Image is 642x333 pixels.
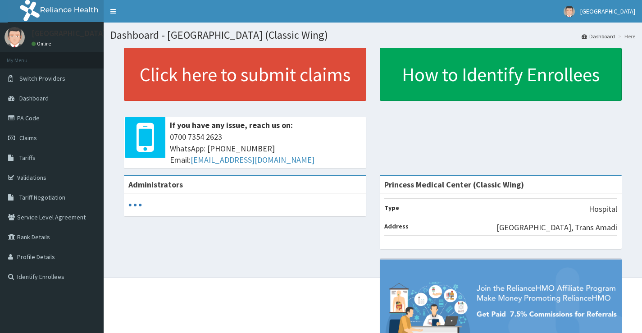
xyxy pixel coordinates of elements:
p: Hospital [589,203,617,215]
a: Click here to submit claims [124,48,366,101]
p: [GEOGRAPHIC_DATA] [32,29,106,37]
b: Type [384,204,399,212]
a: How to Identify Enrollees [380,48,622,101]
b: If you have any issue, reach us on: [170,120,293,130]
b: Administrators [128,179,183,190]
span: 0700 7354 2623 WhatsApp: [PHONE_NUMBER] Email: [170,131,362,166]
span: Tariffs [19,154,36,162]
img: User Image [5,27,25,47]
span: Dashboard [19,94,49,102]
p: [GEOGRAPHIC_DATA], Trans Amadi [496,222,617,233]
a: Dashboard [582,32,615,40]
span: Claims [19,134,37,142]
a: [EMAIL_ADDRESS][DOMAIN_NAME] [191,155,314,165]
h1: Dashboard - [GEOGRAPHIC_DATA] (Classic Wing) [110,29,635,41]
strong: Princess Medical Center (Classic Wing) [384,179,524,190]
span: Tariff Negotiation [19,193,65,201]
b: Address [384,222,409,230]
span: [GEOGRAPHIC_DATA] [580,7,635,15]
a: Online [32,41,53,47]
img: User Image [564,6,575,17]
li: Here [616,32,635,40]
span: Switch Providers [19,74,65,82]
svg: audio-loading [128,198,142,212]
